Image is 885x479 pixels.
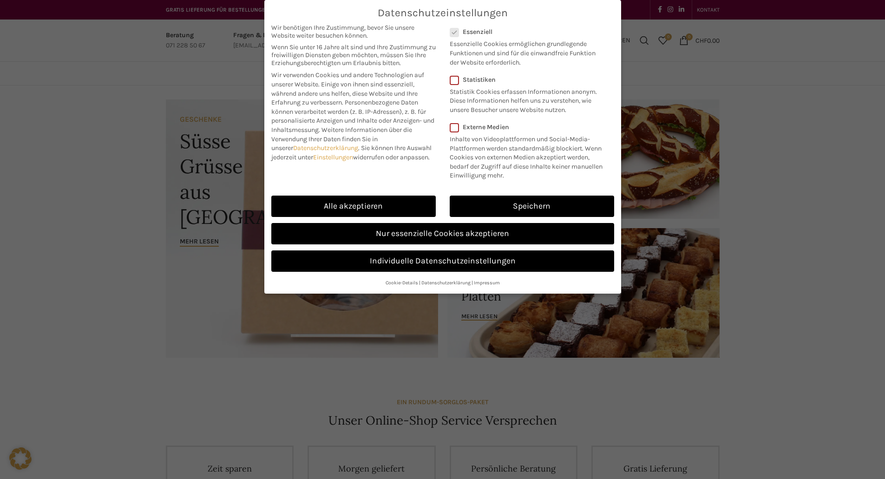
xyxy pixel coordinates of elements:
span: Weitere Informationen über die Verwendung Ihrer Daten finden Sie in unserer . [271,126,412,152]
a: Speichern [450,196,614,217]
label: Statistiken [450,76,602,84]
a: Einstellungen [313,153,353,161]
p: Statistik Cookies erfassen Informationen anonym. Diese Informationen helfen uns zu verstehen, wie... [450,84,602,115]
p: Essenzielle Cookies ermöglichen grundlegende Funktionen und sind für die einwandfreie Funktion de... [450,36,602,67]
a: Cookie-Details [386,280,418,286]
a: Impressum [474,280,500,286]
span: Sie können Ihre Auswahl jederzeit unter widerrufen oder anpassen. [271,144,432,161]
a: Individuelle Datenschutzeinstellungen [271,250,614,272]
a: Nur essenzielle Cookies akzeptieren [271,223,614,244]
span: Wir verwenden Cookies und andere Technologien auf unserer Website. Einige von ihnen sind essenzie... [271,71,424,106]
span: Wir benötigen Ihre Zustimmung, bevor Sie unsere Website weiter besuchen können. [271,24,436,39]
a: Datenschutzerklärung [421,280,471,286]
label: Externe Medien [450,123,608,131]
span: Datenschutzeinstellungen [378,7,508,19]
span: Personenbezogene Daten können verarbeitet werden (z. B. IP-Adressen), z. B. für personalisierte A... [271,98,434,134]
a: Datenschutzerklärung [293,144,358,152]
label: Essenziell [450,28,602,36]
p: Inhalte von Videoplattformen und Social-Media-Plattformen werden standardmäßig blockiert. Wenn Co... [450,131,608,180]
a: Alle akzeptieren [271,196,436,217]
span: Wenn Sie unter 16 Jahre alt sind und Ihre Zustimmung zu freiwilligen Diensten geben möchten, müss... [271,43,436,67]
